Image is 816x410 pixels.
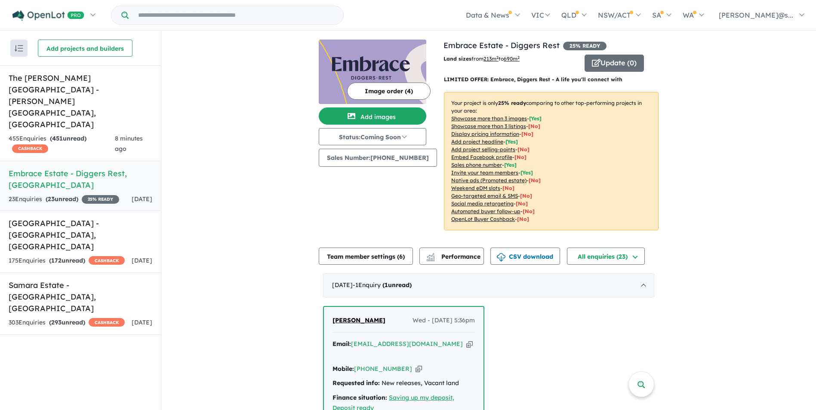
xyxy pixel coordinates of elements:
[82,195,119,204] span: 25 % READY
[451,193,518,199] u: Geo-targeted email & SMS
[89,256,125,265] span: CASHBACK
[451,216,515,222] u: OpenLot Buyer Cashback
[9,72,152,130] h5: The [PERSON_NAME][GEOGRAPHIC_DATA] - [PERSON_NAME][GEOGRAPHIC_DATA] , [GEOGRAPHIC_DATA]
[444,75,659,84] p: LIMITED OFFER: Embrace, Diggers Rest - A life you'll connect with
[504,55,520,62] u: 690 m
[319,40,426,104] img: Embrace Estate - Diggers Rest
[563,42,607,50] span: 25 % READY
[382,281,412,289] strong: ( unread)
[9,318,125,328] div: 303 Enquir ies
[528,123,540,129] span: [ No ]
[333,316,385,324] span: [PERSON_NAME]
[523,208,535,214] span: [No]
[15,45,23,52] img: sort.svg
[12,144,48,153] span: CASHBACK
[319,149,437,167] button: Sales Number:[PHONE_NUMBER]
[132,257,152,264] span: [DATE]
[451,162,502,168] u: Sales phone number
[520,169,533,176] span: [ Yes ]
[451,208,520,214] u: Automated buyer follow-up
[333,340,351,348] strong: Email:
[521,131,533,137] span: [ No ]
[49,257,85,264] strong: ( unread)
[496,55,499,60] sup: 2
[333,379,380,387] strong: Requested info:
[585,55,644,72] button: Update (0)
[419,248,484,265] button: Performance
[9,279,152,314] h5: Samara Estate - [GEOGRAPHIC_DATA] , [GEOGRAPHIC_DATA]
[9,256,125,266] div: 175 Enquir ies
[132,318,152,326] span: [DATE]
[51,318,62,326] span: 293
[529,177,541,184] span: [No]
[504,162,517,168] span: [ Yes ]
[520,193,532,199] span: [No]
[451,123,526,129] u: Showcase more than 3 listings
[351,340,463,348] a: [EMAIL_ADDRESS][DOMAIN_NAME]
[567,248,645,265] button: All enquiries (23)
[319,107,426,125] button: Add images
[428,253,480,260] span: Performance
[9,168,152,191] h5: Embrace Estate - Diggers Rest , [GEOGRAPHIC_DATA]
[347,83,431,100] button: Image order (4)
[353,281,412,289] span: - 1 Enquir y
[497,253,505,262] img: download icon
[719,11,793,19] span: [PERSON_NAME]@s...
[444,92,659,230] p: Your project is only comparing to other top-performing projects in your area: - - - - - - - - - -...
[426,256,435,261] img: bar-chart.svg
[451,185,500,191] u: Weekend eDM slots
[319,128,426,145] button: Status:Coming Soon
[354,365,412,373] a: [PHONE_NUMBER]
[385,281,388,289] span: 1
[51,257,62,264] span: 172
[9,217,152,252] h5: [GEOGRAPHIC_DATA] - [GEOGRAPHIC_DATA] , [GEOGRAPHIC_DATA]
[333,365,354,373] strong: Mobile:
[451,146,515,153] u: Add project selling-points
[451,131,519,137] u: Display pricing information
[49,318,85,326] strong: ( unread)
[333,315,385,326] a: [PERSON_NAME]
[443,55,578,63] p: from
[451,177,527,184] u: Native ads (Promoted estate)
[517,55,520,60] sup: 2
[529,115,542,122] span: [ Yes ]
[443,55,471,62] b: Land sizes
[50,135,86,142] strong: ( unread)
[451,154,512,160] u: Embed Facebook profile
[333,394,387,401] strong: Finance situation:
[48,195,55,203] span: 23
[323,273,654,297] div: [DATE]
[517,216,529,222] span: [No]
[451,115,527,122] u: Showcase more than 3 images
[451,169,518,176] u: Invite your team members
[443,40,560,50] a: Embrace Estate - Diggers Rest
[413,315,475,326] span: Wed - [DATE] 5:36pm
[517,146,530,153] span: [ No ]
[132,195,152,203] span: [DATE]
[89,318,125,327] span: CASHBACK
[130,6,342,24] input: Try estate name, suburb, builder or developer
[12,10,84,21] img: Openlot PRO Logo White
[483,55,499,62] u: 213 m
[9,194,119,205] div: 23 Enquir ies
[451,200,514,207] u: Social media retargeting
[516,200,528,207] span: [No]
[46,195,78,203] strong: ( unread)
[490,248,560,265] button: CSV download
[319,248,413,265] button: Team member settings (6)
[499,55,520,62] span: to
[399,253,403,260] span: 6
[9,134,115,154] div: 455 Enquir ies
[38,40,132,57] button: Add projects and builders
[498,100,526,106] b: 25 % ready
[502,185,514,191] span: [No]
[427,253,434,258] img: line-chart.svg
[451,138,503,145] u: Add project headline
[514,154,527,160] span: [ No ]
[466,340,473,349] button: Copy
[333,378,475,389] div: New releases, Vacant land
[52,135,63,142] span: 451
[416,364,422,373] button: Copy
[505,138,518,145] span: [ Yes ]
